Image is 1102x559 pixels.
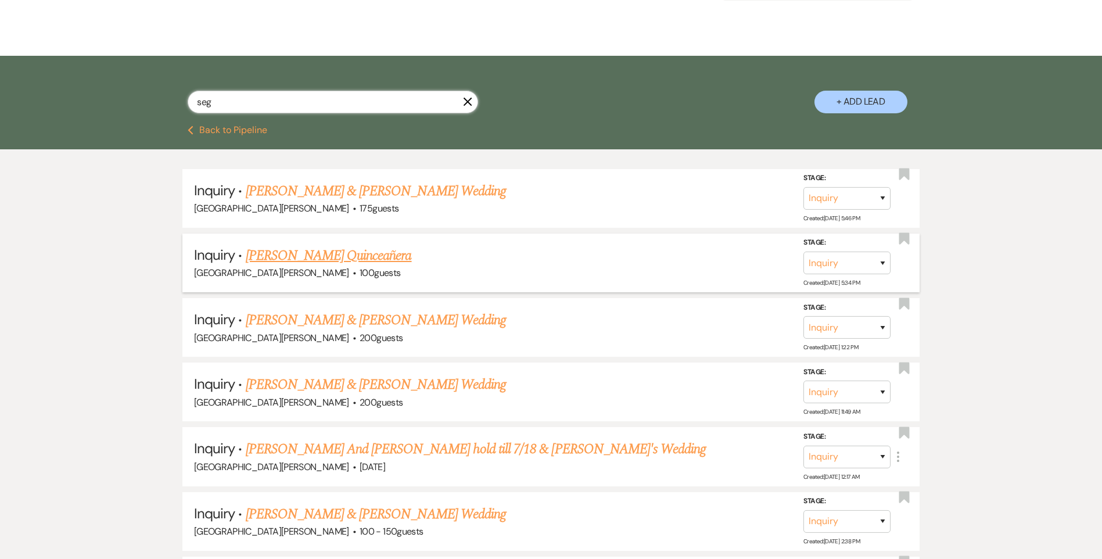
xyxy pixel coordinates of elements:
[360,396,403,408] span: 200 guests
[360,461,385,473] span: [DATE]
[803,343,858,351] span: Created: [DATE] 1:22 PM
[803,366,891,379] label: Stage:
[188,91,478,113] input: Search by name, event date, email address or phone number
[194,439,235,457] span: Inquiry
[803,431,891,443] label: Stage:
[360,332,403,344] span: 200 guests
[246,504,506,525] a: [PERSON_NAME] & [PERSON_NAME] Wedding
[194,202,349,214] span: [GEOGRAPHIC_DATA][PERSON_NAME]
[194,396,349,408] span: [GEOGRAPHIC_DATA][PERSON_NAME]
[194,181,235,199] span: Inquiry
[194,310,235,328] span: Inquiry
[194,267,349,279] span: [GEOGRAPHIC_DATA][PERSON_NAME]
[803,473,859,481] span: Created: [DATE] 12:17 AM
[194,461,349,473] span: [GEOGRAPHIC_DATA][PERSON_NAME]
[194,332,349,344] span: [GEOGRAPHIC_DATA][PERSON_NAME]
[194,246,235,264] span: Inquiry
[803,495,891,508] label: Stage:
[194,375,235,393] span: Inquiry
[360,202,399,214] span: 175 guests
[803,236,891,249] label: Stage:
[803,302,891,314] label: Stage:
[246,374,506,395] a: [PERSON_NAME] & [PERSON_NAME] Wedding
[360,267,400,279] span: 100 guests
[246,245,412,266] a: [PERSON_NAME] Quinceañera
[814,91,907,113] button: + Add Lead
[360,525,423,537] span: 100 - 150 guests
[246,439,706,460] a: [PERSON_NAME] And [PERSON_NAME] hold till 7/18 & [PERSON_NAME]'s Wedding
[194,504,235,522] span: Inquiry
[803,408,860,415] span: Created: [DATE] 11:49 AM
[803,172,891,185] label: Stage:
[194,525,349,537] span: [GEOGRAPHIC_DATA][PERSON_NAME]
[803,537,860,545] span: Created: [DATE] 2:38 PM
[803,214,860,222] span: Created: [DATE] 5:46 PM
[188,126,267,135] button: Back to Pipeline
[246,310,506,331] a: [PERSON_NAME] & [PERSON_NAME] Wedding
[246,181,506,202] a: [PERSON_NAME] & [PERSON_NAME] Wedding
[803,279,860,286] span: Created: [DATE] 5:34 PM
